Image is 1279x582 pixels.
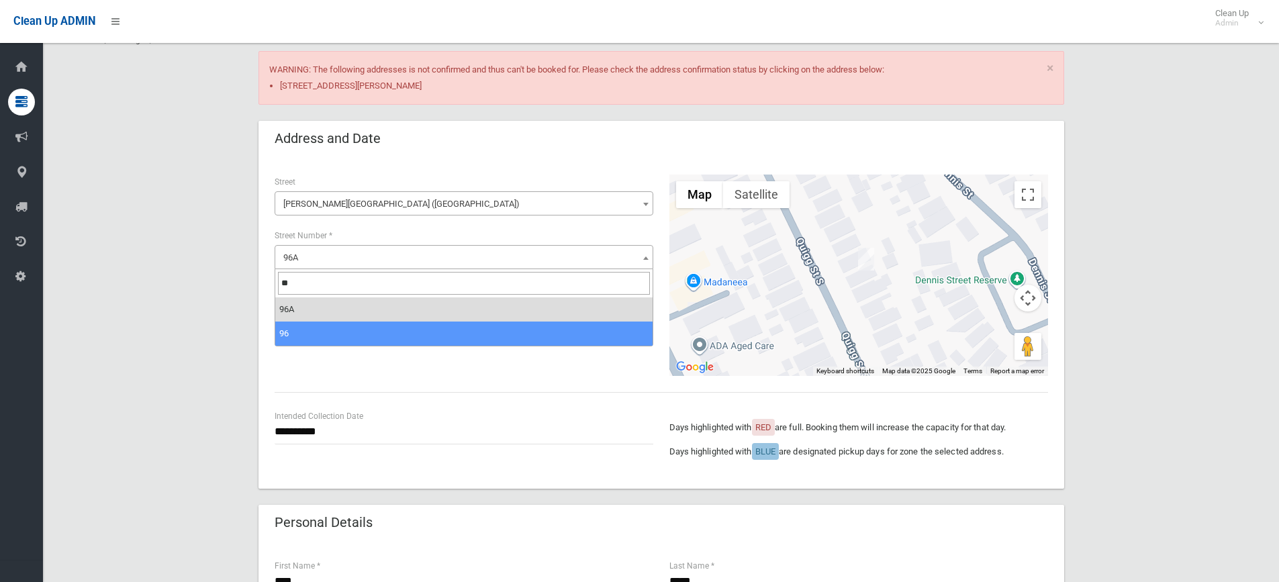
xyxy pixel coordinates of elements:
p: Days highlighted with are designated pickup days for zone the selected address. [669,444,1048,460]
p: Days highlighted with are full. Booking them will increase the capacity for that day. [669,420,1048,436]
header: Personal Details [258,510,389,536]
a: Open this area in Google Maps (opens a new window) [673,358,717,376]
button: Show satellite imagery [723,181,790,208]
a: × [1047,62,1053,75]
button: Map camera controls [1014,285,1041,311]
span: 96 [279,328,289,338]
span: 96A [283,252,298,262]
button: Toggle fullscreen view [1014,181,1041,208]
span: 96A [279,304,294,314]
a: Terms (opens in new tab) [963,367,982,375]
img: Google [673,358,717,376]
a: Report a map error [990,367,1044,375]
span: Clean Up [1209,8,1262,28]
small: Admin [1215,18,1249,28]
span: Quigg Street South (LAKEMBA 2195) [275,191,653,215]
a: [STREET_ADDRESS][PERSON_NAME] [280,81,422,91]
span: 96A [278,248,650,267]
span: Quigg Street South (LAKEMBA 2195) [278,195,650,213]
span: RED [755,422,771,432]
span: Map data ©2025 Google [882,367,955,375]
span: 96A [275,245,653,269]
div: 96A Quigg Street South, LAKEMBA NSW 2195 [858,248,874,271]
button: Show street map [676,181,723,208]
span: BLUE [755,446,775,456]
header: Address and Date [258,126,397,152]
button: Drag Pegman onto the map to open Street View [1014,333,1041,360]
span: Clean Up ADMIN [13,15,95,28]
div: WARNING: The following addresses is not confirmed and thus can't be booked for. Please check the ... [258,51,1064,105]
button: Keyboard shortcuts [816,367,874,376]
